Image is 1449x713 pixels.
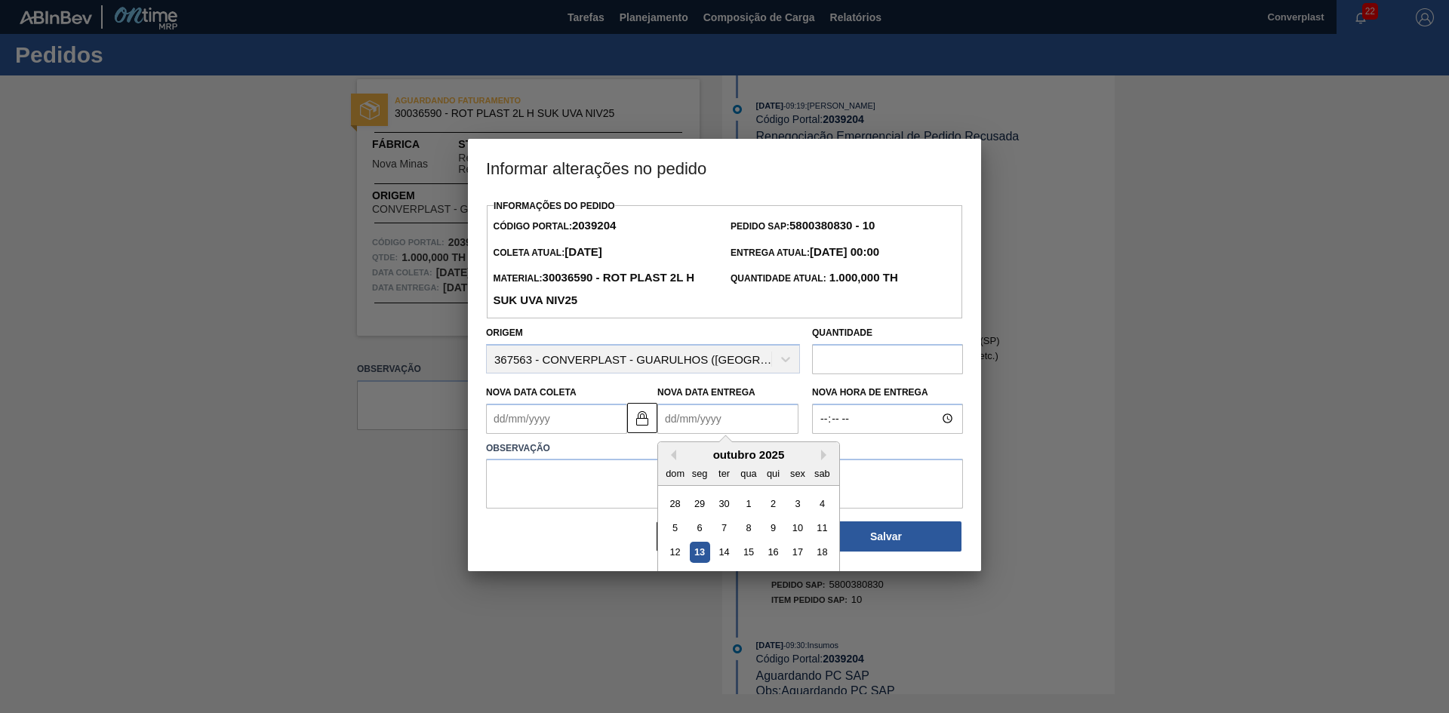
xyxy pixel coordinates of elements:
strong: [DATE] [565,245,602,258]
div: seg [690,463,710,483]
div: Choose sexta-feira, 10 de outubro de 2025 [787,518,808,538]
div: qui [763,463,783,483]
div: Choose terça-feira, 14 de outubro de 2025 [714,542,734,562]
strong: 2039204 [572,219,616,232]
strong: 5800380830 - 10 [789,219,875,232]
div: Choose quinta-feira, 23 de outubro de 2025 [763,567,783,587]
input: dd/mm/yyyy [657,404,798,434]
div: Choose domingo, 19 de outubro de 2025 [665,567,685,587]
span: Entrega Atual: [731,247,879,258]
div: Choose segunda-feira, 29 de setembro de 2025 [690,493,710,513]
div: Choose sexta-feira, 17 de outubro de 2025 [787,542,808,562]
div: qua [738,463,758,483]
input: dd/mm/yyyy [486,404,627,434]
strong: 30036590 - ROT PLAST 2L H SUK UVA NIV25 [493,271,694,306]
div: Choose sexta-feira, 3 de outubro de 2025 [787,493,808,513]
label: Nova Data Coleta [486,387,577,398]
img: locked [633,409,651,427]
span: Material: [493,273,694,306]
label: Quantidade [812,327,872,338]
div: Choose sábado, 18 de outubro de 2025 [812,542,832,562]
label: Origem [486,327,523,338]
div: Choose quarta-feira, 22 de outubro de 2025 [738,567,758,587]
div: Choose quinta-feira, 9 de outubro de 2025 [763,518,783,538]
label: Nova Hora de Entrega [812,382,963,404]
button: Previous Month [666,450,676,460]
div: Choose domingo, 5 de outubro de 2025 [665,518,685,538]
strong: [DATE] 00:00 [810,245,879,258]
button: Next Month [821,450,832,460]
div: Choose domingo, 12 de outubro de 2025 [665,542,685,562]
div: Choose segunda-feira, 6 de outubro de 2025 [690,518,710,538]
button: locked [627,403,657,433]
div: Choose sábado, 11 de outubro de 2025 [812,518,832,538]
div: Choose segunda-feira, 13 de outubro de 2025 [690,542,710,562]
div: Choose sábado, 4 de outubro de 2025 [812,493,832,513]
div: Choose sexta-feira, 24 de outubro de 2025 [787,567,808,587]
div: Choose segunda-feira, 20 de outubro de 2025 [690,567,710,587]
span: Código Portal: [493,221,616,232]
div: Choose sábado, 25 de outubro de 2025 [812,567,832,587]
button: Salvar [811,521,961,552]
div: Choose terça-feira, 7 de outubro de 2025 [714,518,734,538]
div: sex [787,463,808,483]
div: Choose terça-feira, 30 de setembro de 2025 [714,493,734,513]
span: Pedido SAP: [731,221,875,232]
div: Choose quarta-feira, 1 de outubro de 2025 [738,493,758,513]
label: Informações do Pedido [494,201,615,211]
div: Choose terça-feira, 21 de outubro de 2025 [714,567,734,587]
div: dom [665,463,685,483]
div: Choose domingo, 28 de setembro de 2025 [665,493,685,513]
strong: 1.000,000 TH [826,271,898,284]
div: outubro 2025 [658,448,839,461]
span: Quantidade Atual: [731,273,898,284]
div: Choose quinta-feira, 2 de outubro de 2025 [763,493,783,513]
div: Choose quinta-feira, 16 de outubro de 2025 [763,542,783,562]
div: sab [812,463,832,483]
span: Coleta Atual: [493,247,601,258]
div: Choose quarta-feira, 15 de outubro de 2025 [738,542,758,562]
label: Nova Data Entrega [657,387,755,398]
div: month 2025-10 [663,490,834,613]
label: Observação [486,438,963,459]
div: ter [714,463,734,483]
button: Fechar [657,521,808,552]
div: Choose quarta-feira, 8 de outubro de 2025 [738,518,758,538]
h3: Informar alterações no pedido [468,139,981,196]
